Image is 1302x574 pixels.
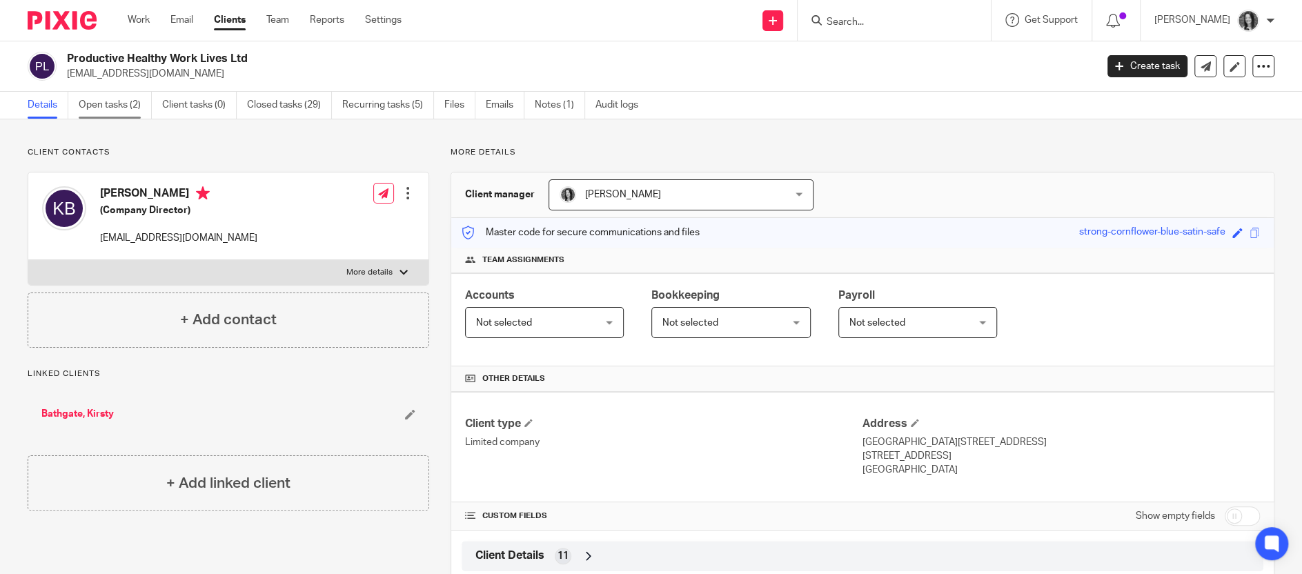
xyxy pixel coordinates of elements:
[180,309,277,330] h4: + Add contact
[247,92,332,119] a: Closed tasks (29)
[535,92,585,119] a: Notes (1)
[482,255,564,266] span: Team assignments
[266,13,289,27] a: Team
[170,13,193,27] a: Email
[585,190,661,199] span: [PERSON_NAME]
[162,92,237,119] a: Client tasks (0)
[838,290,875,301] span: Payroll
[214,13,246,27] a: Clients
[465,435,862,449] p: Limited company
[462,226,700,239] p: Master code for secure communications and files
[862,417,1260,431] h4: Address
[28,11,97,30] img: Pixie
[465,188,535,201] h3: Client manager
[67,67,1087,81] p: [EMAIL_ADDRESS][DOMAIN_NAME]
[346,267,393,278] p: More details
[476,318,532,328] span: Not selected
[862,463,1260,477] p: [GEOGRAPHIC_DATA]
[595,92,649,119] a: Audit logs
[28,147,429,158] p: Client contacts
[651,290,720,301] span: Bookkeeping
[451,147,1274,158] p: More details
[849,318,905,328] span: Not selected
[465,290,515,301] span: Accounts
[100,204,257,217] h5: (Company Director)
[1237,10,1259,32] img: brodie%203%20small.jpg
[475,548,544,563] span: Client Details
[100,186,257,204] h4: [PERSON_NAME]
[1136,509,1215,523] label: Show empty fields
[28,52,57,81] img: svg%3E
[862,449,1260,463] p: [STREET_ADDRESS]
[560,186,576,203] img: brodie%203%20small.jpg
[41,407,114,421] a: Bathgate, Kirsty
[1107,55,1187,77] a: Create task
[100,231,257,245] p: [EMAIL_ADDRESS][DOMAIN_NAME]
[825,17,949,29] input: Search
[42,186,86,230] img: svg%3E
[558,549,569,563] span: 11
[444,92,475,119] a: Files
[196,186,210,200] i: Primary
[128,13,150,27] a: Work
[465,511,862,522] h4: CUSTOM FIELDS
[482,373,545,384] span: Other details
[662,318,718,328] span: Not selected
[79,92,152,119] a: Open tasks (2)
[310,13,344,27] a: Reports
[1025,15,1078,25] span: Get Support
[486,92,524,119] a: Emails
[166,473,290,494] h4: + Add linked client
[342,92,434,119] a: Recurring tasks (5)
[28,92,68,119] a: Details
[67,52,882,66] h2: Productive Healthy Work Lives Ltd
[28,368,429,379] p: Linked clients
[1079,225,1225,241] div: strong-cornflower-blue-satin-safe
[1154,13,1230,27] p: [PERSON_NAME]
[465,417,862,431] h4: Client type
[365,13,402,27] a: Settings
[862,435,1260,449] p: [GEOGRAPHIC_DATA][STREET_ADDRESS]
